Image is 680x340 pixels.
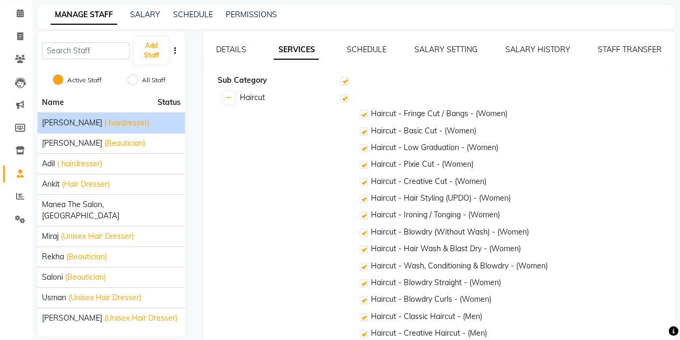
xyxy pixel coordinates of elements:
[67,75,102,85] label: Active Staff
[142,75,166,85] label: All Staff
[104,138,145,149] span: (Beautician)
[371,210,500,219] span: Haircut - Ironing / Tonging - (Women)
[371,311,482,321] span: Haircut - Classic Haircut - (Men)
[130,10,160,19] a: SALARY
[371,176,486,186] span: Haircut - Creative Cut - (Women)
[42,158,55,169] span: Adil
[158,97,181,108] span: Status
[173,10,213,19] a: SCHEDULE
[42,292,66,303] span: usman
[42,179,60,190] span: ankit
[371,227,529,237] span: Haircut - Blowdry (Without Wash) - (Women)
[42,42,130,59] input: Search Staff
[42,117,102,129] span: [PERSON_NAME]
[414,45,477,54] a: SALARY SETTING
[65,272,106,283] span: (Beautician)
[216,45,246,54] a: DETAILS
[104,313,177,324] span: (Unisex Hair Dresser)
[240,93,265,102] span: Haircut
[42,97,64,107] span: Name
[51,5,117,25] a: MANAGE STAFF
[505,45,570,54] a: SALARY HISTORY
[104,117,149,129] span: ( hairdresser)
[371,126,476,136] span: Haircut - Basic Cut - (Women)
[371,109,507,118] span: Haircut - Fringe Cut / Bangs - (Women)
[42,272,63,283] span: saloni
[371,294,491,304] span: Haircut - Blowdry Curls - (Women)
[57,158,102,169] span: ( hairdresser)
[371,143,498,152] span: Haircut - Low Graduation - (Women)
[226,10,277,19] a: PERMISSIONS
[371,159,474,169] span: Haircut - Pixie Cut - (Women)
[371,278,501,287] span: Haircut - Blowdry Straight - (Women)
[42,251,64,263] span: Rekha
[42,313,102,324] span: [PERSON_NAME]
[42,199,181,222] span: Manea The Salon, [GEOGRAPHIC_DATA]
[68,292,141,303] span: (Unisex Hair Dresser)
[371,261,548,271] span: Haircut - Wash, Conditioning & Blowdry - (Women)
[274,40,319,60] a: SERVICES
[42,138,102,149] span: [PERSON_NAME]
[347,45,386,54] a: SCHEDULE
[216,73,354,90] td: Sub Category
[66,251,107,263] span: (Beautician)
[371,193,511,203] span: Haircut - Hair Styling (UPDO) - (Women)
[62,179,110,190] span: (Hair Dresser)
[598,45,662,54] a: STAFF TRANSFER
[371,328,487,338] span: Haircut - Creative Haircut - (Men)
[42,231,59,242] span: miraj
[371,244,521,253] span: Haircut - Hair Wash & Blast Dry - (Women)
[61,231,134,242] span: (Unisex Hair Dresser)
[134,37,168,65] button: Add Staff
